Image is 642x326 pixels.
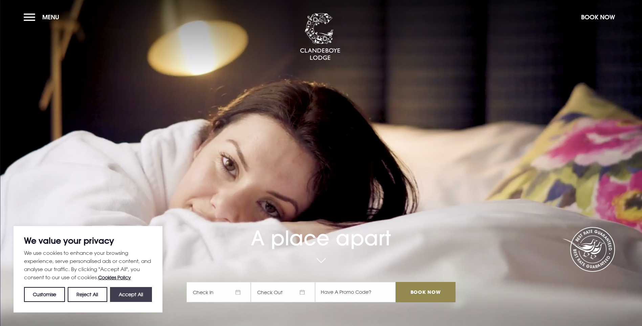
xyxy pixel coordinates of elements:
img: Clandeboye Lodge [300,13,340,61]
input: Book Now [396,282,455,302]
div: We value your privacy [14,226,162,312]
span: Menu [42,13,59,21]
button: Customise [24,287,65,302]
button: Accept All [110,287,152,302]
p: We use cookies to enhance your browsing experience, serve personalised ads or content, and analys... [24,249,152,282]
button: Book Now [578,10,618,24]
input: Have A Promo Code? [315,282,396,302]
h1: A place apart [186,206,455,250]
button: Reject All [68,287,107,302]
p: We value your privacy [24,237,152,245]
span: Check Out [251,282,315,302]
a: Cookies Policy [98,274,131,280]
span: Check In [186,282,251,302]
button: Menu [24,10,63,24]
